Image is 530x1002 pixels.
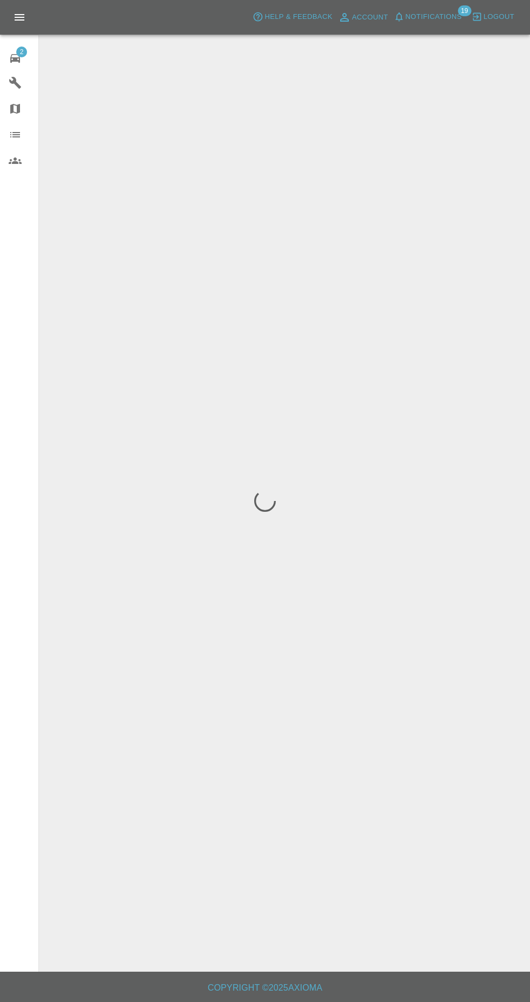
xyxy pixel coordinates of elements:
h6: Copyright © 2025 Axioma [9,980,521,996]
span: Help & Feedback [264,11,332,23]
button: Notifications [391,9,465,25]
a: Account [335,9,391,26]
button: Logout [469,9,517,25]
span: Account [352,11,388,24]
span: Notifications [406,11,462,23]
span: 2 [16,47,27,57]
span: Logout [483,11,514,23]
button: Help & Feedback [250,9,335,25]
span: 19 [458,5,471,16]
button: Open drawer [6,4,32,30]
